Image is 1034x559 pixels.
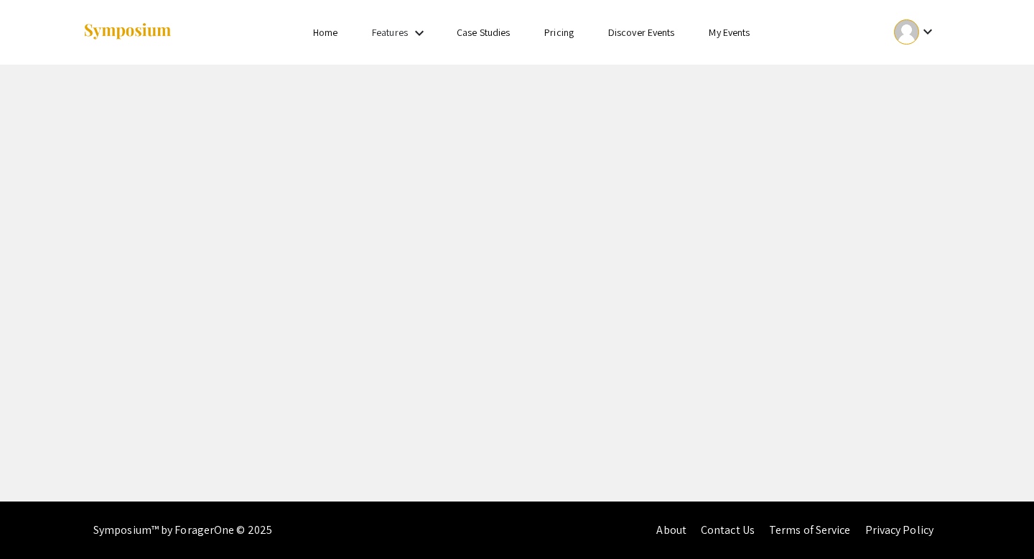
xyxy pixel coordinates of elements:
[769,522,851,537] a: Terms of Service
[701,522,755,537] a: Contact Us
[372,26,408,39] a: Features
[709,26,750,39] a: My Events
[865,522,933,537] a: Privacy Policy
[919,23,936,40] mat-icon: Expand account dropdown
[879,16,951,48] button: Expand account dropdown
[608,26,675,39] a: Discover Events
[83,22,172,42] img: Symposium by ForagerOne
[656,522,686,537] a: About
[411,24,428,42] mat-icon: Expand Features list
[313,26,337,39] a: Home
[457,26,510,39] a: Case Studies
[544,26,574,39] a: Pricing
[93,502,272,559] div: Symposium™ by ForagerOne © 2025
